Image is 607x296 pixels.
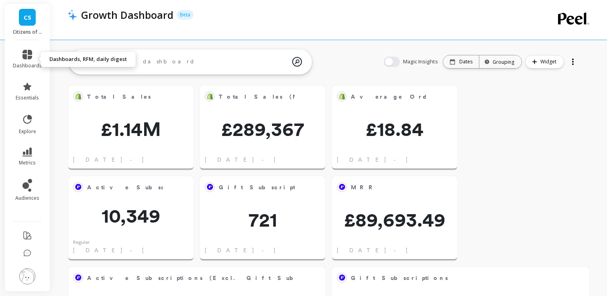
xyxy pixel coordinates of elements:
[487,58,514,66] div: Grouping
[87,91,163,102] span: Total Sales
[81,8,173,22] p: Growth Dashboard
[219,183,316,192] span: Gift Subscriptions
[332,210,457,229] span: £89,693.49
[67,9,77,20] img: header icon
[19,268,35,284] img: profile picture
[15,195,39,201] span: audiences
[351,272,559,284] span: Gift Subscriptions
[16,95,39,101] span: essentials
[337,246,456,254] span: [DATE] - [DATE]
[87,272,295,284] span: Active Subscriptions (Excl. Gift Subscriptions)
[177,10,194,20] p: Beta
[351,93,472,101] span: Average Order Value
[219,182,295,193] span: Gift Subscriptions
[13,29,42,35] p: Citizens of Soil
[219,91,295,102] span: Total Sales (Non-club)
[87,274,346,282] span: Active Subscriptions (Excl. Gift Subscriptions)
[205,156,324,164] span: [DATE] - [DATE]
[24,13,31,22] span: CS
[68,206,194,225] span: 10,349
[525,55,564,69] button: Widget
[351,183,377,192] span: MRR
[13,63,42,69] span: dashboards
[73,246,192,254] span: [DATE] - [DATE]
[87,183,346,192] span: Active Subscriptions (Excl. Gift Subscriptions)
[332,120,457,139] span: £18.84
[19,128,36,135] span: explore
[292,51,302,73] img: magic search icon
[87,93,151,101] span: Total Sales
[351,91,427,102] span: Average Order Value
[68,120,194,139] span: £1.14M
[337,156,456,164] span: [DATE] - [DATE]
[351,182,427,193] span: MRR
[87,182,163,193] span: Active Subscriptions (Excl. Gift Subscriptions)
[200,210,325,229] span: 721
[219,93,343,101] span: Total Sales (Non-club)
[459,59,473,65] p: Dates
[351,274,448,282] span: Gift Subscriptions
[403,58,440,66] span: Magic Insights
[73,156,192,164] span: [DATE] - [DATE]
[73,239,90,246] div: Regular
[205,246,324,254] span: [DATE] - [DATE]
[200,120,325,139] span: £289,367
[540,58,559,66] span: Widget
[19,160,36,166] span: metrics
